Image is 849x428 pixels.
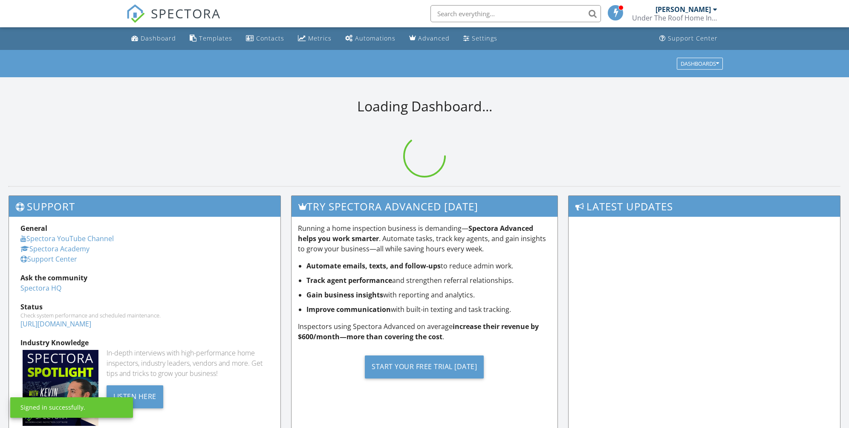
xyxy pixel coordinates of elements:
[126,4,145,23] img: The Best Home Inspection Software - Spectora
[472,34,497,42] div: Settings
[107,348,269,379] div: In-depth interviews with high-performance home inspectors, industry leaders, vendors and more. Ge...
[306,276,392,285] strong: Track agent performance
[306,290,552,300] li: with reporting and analytics.
[20,224,47,233] strong: General
[308,34,332,42] div: Metrics
[295,31,335,47] a: Metrics
[292,196,558,217] h3: Try spectora advanced [DATE]
[418,34,450,42] div: Advanced
[20,302,269,312] div: Status
[306,261,441,271] strong: Automate emails, texts, and follow-ups
[20,403,85,412] div: Signed in successfully.
[306,275,552,285] li: and strengthen referral relationships.
[126,12,221,29] a: SPECTORA
[186,31,236,47] a: Templates
[355,34,396,42] div: Automations
[20,283,61,293] a: Spectora HQ
[298,349,552,385] a: Start Your Free Trial [DATE]
[243,31,288,47] a: Contacts
[298,321,552,342] p: Inspectors using Spectora Advanced on average .
[9,196,280,217] h3: Support
[298,224,533,243] strong: Spectora Advanced helps you work smarter
[677,58,723,70] button: Dashboards
[151,4,221,22] span: SPECTORA
[681,61,719,67] div: Dashboards
[20,234,114,243] a: Spectora YouTube Channel
[23,350,98,426] img: Spectoraspolightmain
[306,305,391,314] strong: Improve communication
[406,31,453,47] a: Advanced
[20,338,269,348] div: Industry Knowledge
[306,290,383,300] strong: Gain business insights
[20,254,77,264] a: Support Center
[430,5,601,22] input: Search everything...
[20,312,269,319] div: Check system performance and scheduled maintenance.
[668,34,718,42] div: Support Center
[20,319,91,329] a: [URL][DOMAIN_NAME]
[107,391,163,401] a: Listen Here
[107,385,163,408] div: Listen Here
[141,34,176,42] div: Dashboard
[298,223,552,254] p: Running a home inspection business is demanding— . Automate tasks, track key agents, and gain ins...
[306,304,552,314] li: with built-in texting and task tracking.
[569,196,840,217] h3: Latest Updates
[365,355,484,379] div: Start Your Free Trial [DATE]
[256,34,284,42] div: Contacts
[656,5,711,14] div: [PERSON_NAME]
[20,244,90,253] a: Spectora Academy
[460,31,501,47] a: Settings
[342,31,399,47] a: Automations (Basic)
[632,14,717,22] div: Under The Roof Home Inspections
[298,322,539,341] strong: increase their revenue by $600/month—more than covering the cost
[20,273,269,283] div: Ask the community
[656,31,721,47] a: Support Center
[128,31,179,47] a: Dashboard
[199,34,232,42] div: Templates
[306,261,552,271] li: to reduce admin work.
